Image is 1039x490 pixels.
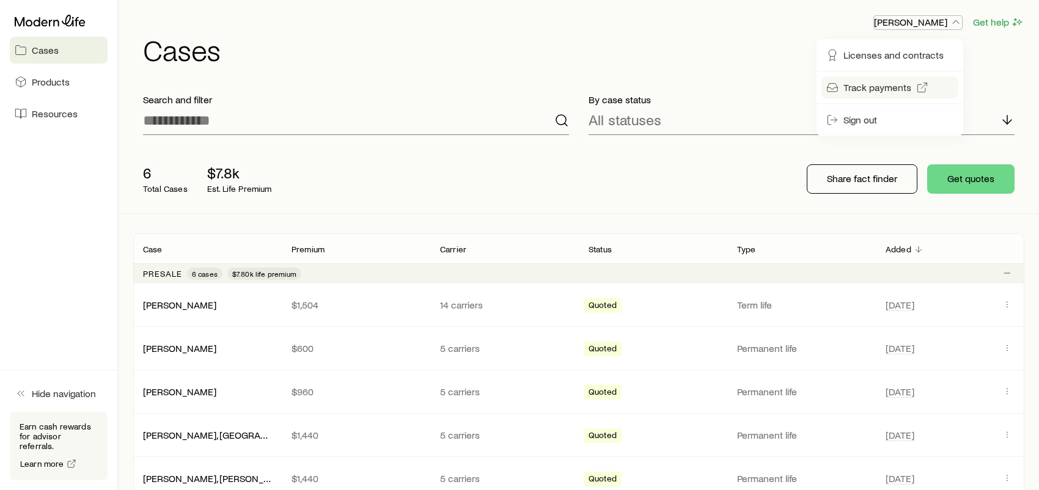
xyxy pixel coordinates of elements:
[20,459,64,468] span: Learn more
[192,269,218,279] span: 6 cases
[440,472,569,485] p: 5 carriers
[927,164,1015,194] button: Get quotes
[737,342,866,354] p: Permanent life
[292,244,325,254] p: Premium
[143,299,216,312] div: [PERSON_NAME]
[32,387,96,400] span: Hide navigation
[874,16,962,28] p: [PERSON_NAME]
[886,429,914,441] span: [DATE]
[232,269,296,279] span: $7.80k life premium
[737,244,756,254] p: Type
[886,244,911,254] p: Added
[589,430,617,443] span: Quoted
[440,386,569,398] p: 5 carriers
[10,100,108,127] a: Resources
[821,76,958,98] a: Track payments
[440,299,569,311] p: 14 carriers
[32,108,78,120] span: Resources
[821,44,958,66] a: Licenses and contracts
[886,342,914,354] span: [DATE]
[737,429,866,441] p: Permanent life
[143,184,188,194] p: Total Cases
[143,429,272,442] div: [PERSON_NAME], [GEOGRAPHIC_DATA]
[10,412,108,480] div: Earn cash rewards for advisor referrals.Learn more
[143,472,272,485] div: [PERSON_NAME], [PERSON_NAME]
[589,474,617,486] span: Quoted
[10,37,108,64] a: Cases
[440,429,569,441] p: 5 carriers
[143,244,163,254] p: Case
[873,15,963,30] button: [PERSON_NAME]
[737,386,866,398] p: Permanent life
[143,299,216,310] a: [PERSON_NAME]
[20,422,98,451] p: Earn cash rewards for advisor referrals.
[589,244,612,254] p: Status
[292,386,420,398] p: $960
[827,172,897,185] p: Share fact finder
[589,343,617,356] span: Quoted
[843,49,944,61] span: Licenses and contracts
[972,15,1024,29] button: Get help
[292,342,420,354] p: $600
[143,342,216,355] div: [PERSON_NAME]
[807,164,917,194] button: Share fact finder
[143,164,188,181] p: 6
[737,472,866,485] p: Permanent life
[440,342,569,354] p: 5 carriers
[143,386,216,398] div: [PERSON_NAME]
[10,68,108,95] a: Products
[143,386,216,397] a: [PERSON_NAME]
[821,109,958,131] button: Sign out
[32,76,70,88] span: Products
[843,81,911,93] span: Track payments
[207,184,272,194] p: Est. Life Premium
[589,387,617,400] span: Quoted
[737,299,866,311] p: Term life
[292,472,420,485] p: $1,440
[886,299,914,311] span: [DATE]
[143,93,569,106] p: Search and filter
[589,111,661,128] p: All statuses
[143,472,293,484] a: [PERSON_NAME], [PERSON_NAME]
[207,164,272,181] p: $7.8k
[143,269,182,279] p: Presale
[843,114,877,126] span: Sign out
[143,429,311,441] a: [PERSON_NAME], [GEOGRAPHIC_DATA]
[10,380,108,407] button: Hide navigation
[292,299,420,311] p: $1,504
[440,244,466,254] p: Carrier
[292,429,420,441] p: $1,440
[886,472,914,485] span: [DATE]
[886,386,914,398] span: [DATE]
[143,35,1024,64] h1: Cases
[32,44,59,56] span: Cases
[589,93,1015,106] p: By case status
[589,300,617,313] span: Quoted
[143,342,216,354] a: [PERSON_NAME]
